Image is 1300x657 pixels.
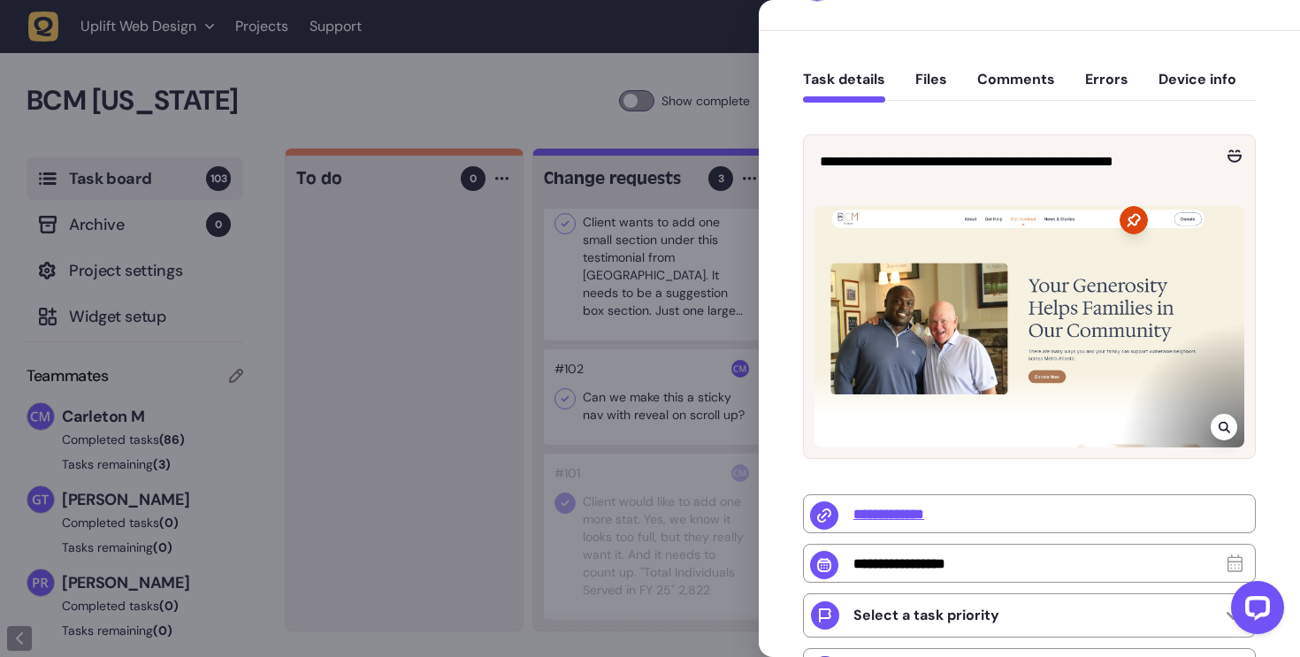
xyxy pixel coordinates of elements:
[977,71,1055,103] button: Comments
[1085,71,1128,103] button: Errors
[915,71,947,103] button: Files
[1217,574,1291,648] iframe: LiveChat chat widget
[1159,71,1236,103] button: Device info
[853,607,999,624] p: Select a task priority
[803,71,885,103] button: Task details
